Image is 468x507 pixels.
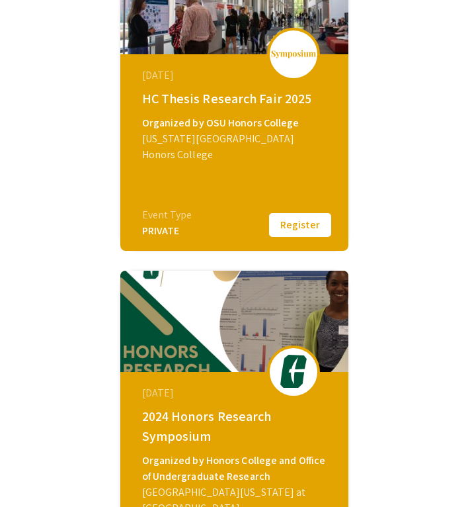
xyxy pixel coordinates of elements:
div: 2024 Honors Research Symposium [142,406,330,446]
div: [DATE] [142,68,330,83]
div: [DATE] [142,385,330,401]
div: [US_STATE][GEOGRAPHIC_DATA] Honors College [142,131,330,163]
div: Organized by OSU Honors College [142,115,330,131]
div: Organized by Honors College and Office of Undergraduate Research [142,453,330,484]
iframe: Chat [10,447,56,497]
div: PRIVATE [142,223,192,239]
button: Register [267,211,333,239]
img: 2024-honors-symposium_eventLogo_8fb988_.png [274,355,313,388]
img: 2024-honors-symposium_eventCoverPhoto_2bd283__thumb.png [120,271,348,372]
img: logo_v2.png [270,50,317,59]
div: Event Type [142,207,192,223]
div: HC Thesis Research Fair 2025 [142,89,330,109]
